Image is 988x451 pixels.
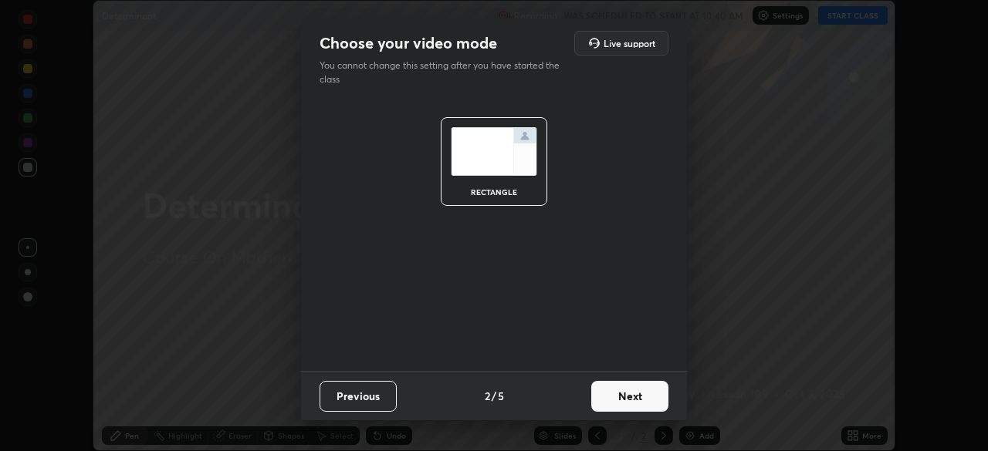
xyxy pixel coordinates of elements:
[320,59,570,86] p: You cannot change this setting after you have started the class
[463,188,525,196] div: rectangle
[591,381,668,412] button: Next
[320,381,397,412] button: Previous
[498,388,504,404] h4: 5
[320,33,497,53] h2: Choose your video mode
[451,127,537,176] img: normalScreenIcon.ae25ed63.svg
[604,39,655,48] h5: Live support
[492,388,496,404] h4: /
[485,388,490,404] h4: 2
